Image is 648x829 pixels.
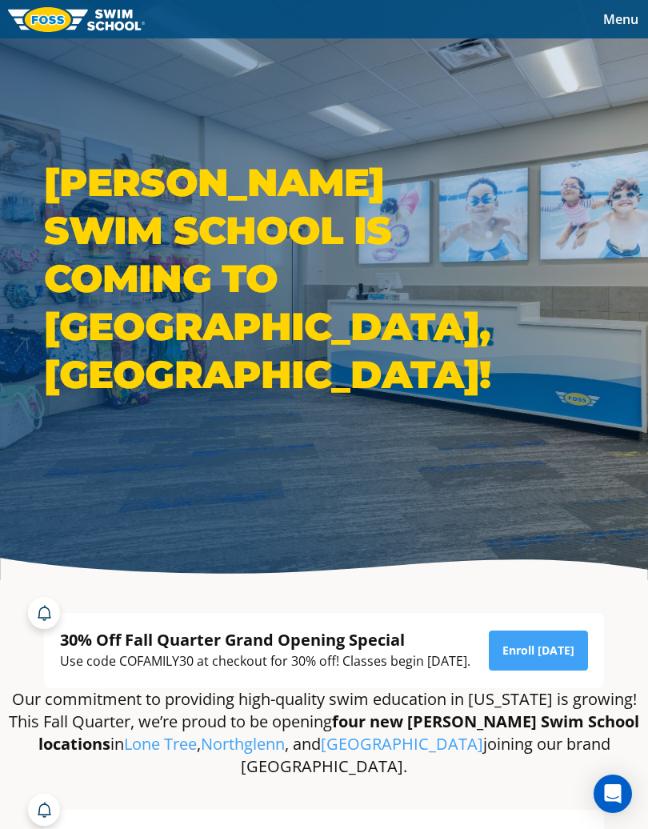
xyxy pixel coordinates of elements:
img: FOSS Swim School Logo [8,7,145,32]
a: Enroll [DATE] [489,631,588,671]
a: Northglenn [201,733,285,755]
a: Lone Tree [124,733,197,755]
div: Open Intercom Messenger [594,775,632,813]
div: Use code COFAMILY30 at checkout for 30% off! Classes begin [DATE]. [60,651,470,672]
div: 30% Off Fall Quarter Grand Opening Special [60,629,470,651]
strong: four new [PERSON_NAME] Swim School locations [38,711,640,755]
span: Menu [603,10,638,28]
h1: [PERSON_NAME] Swim School is coming to [GEOGRAPHIC_DATA], [GEOGRAPHIC_DATA]! [44,158,508,398]
a: [GEOGRAPHIC_DATA] [321,733,483,755]
p: Our commitment to providing high-quality swim education in [US_STATE] is growing! This Fall Quart... [8,688,640,778]
button: Toggle navigation [594,7,648,31]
